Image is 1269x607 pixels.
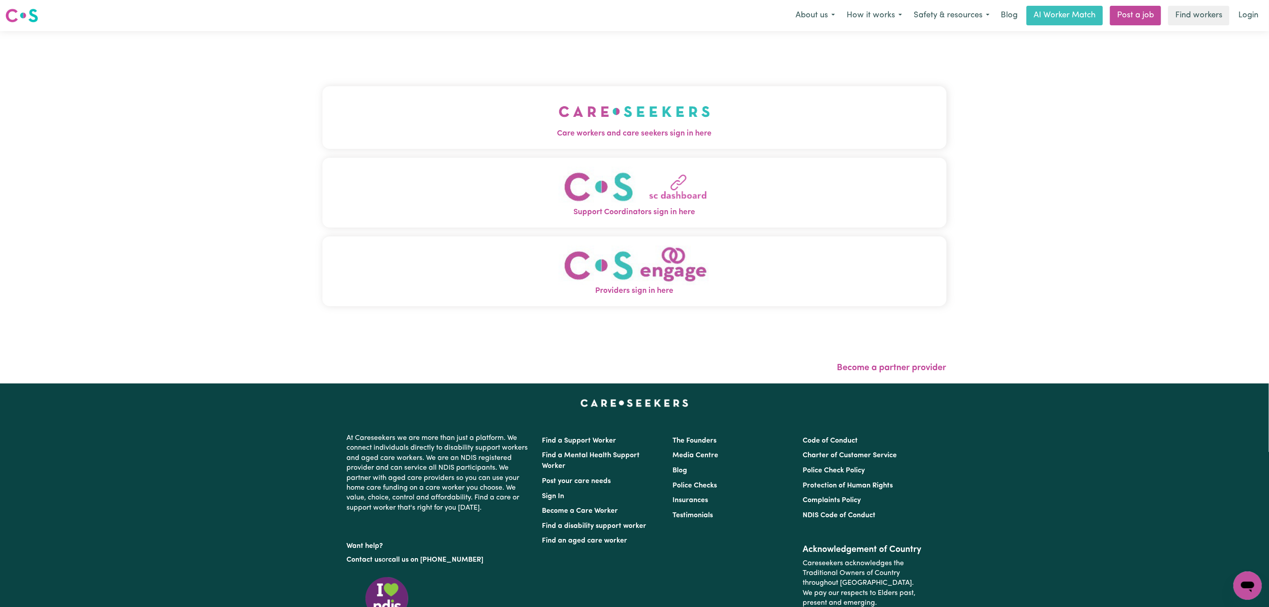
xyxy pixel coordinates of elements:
[672,482,717,489] a: Police Checks
[322,285,947,297] span: Providers sign in here
[672,437,716,444] a: The Founders
[542,507,618,515] a: Become a Care Worker
[389,556,484,563] a: call us on [PHONE_NUMBER]
[542,523,647,530] a: Find a disability support worker
[5,8,38,24] img: Careseekers logo
[672,512,713,519] a: Testimonials
[322,236,947,306] button: Providers sign in here
[542,493,565,500] a: Sign In
[908,6,995,25] button: Safety & resources
[803,482,893,489] a: Protection of Human Rights
[1233,6,1264,25] a: Login
[837,363,947,372] a: Become a partner provider
[322,158,947,228] button: Support Coordinators sign in here
[542,537,628,544] a: Find an aged care worker
[347,556,382,563] a: Contact us
[803,467,865,474] a: Police Check Policy
[672,497,708,504] a: Insurances
[1233,571,1262,600] iframe: Button to launch messaging window, conversation in progress
[841,6,908,25] button: How it works
[5,5,38,26] a: Careseekers logo
[803,497,861,504] a: Complaints Policy
[322,128,947,140] span: Care workers and care seekers sign in here
[995,6,1023,25] a: Blog
[581,399,688,407] a: Careseekers home page
[803,437,858,444] a: Code of Conduct
[347,430,532,516] p: At Careseekers we are more than just a platform. We connect individuals directly to disability su...
[322,207,947,218] span: Support Coordinators sign in here
[1168,6,1229,25] a: Find workers
[803,512,875,519] a: NDIS Code of Conduct
[790,6,841,25] button: About us
[322,86,947,148] button: Care workers and care seekers sign in here
[672,452,718,459] a: Media Centre
[347,551,532,568] p: or
[1026,6,1103,25] a: AI Worker Match
[803,544,922,555] h2: Acknowledgement of Country
[542,437,617,444] a: Find a Support Worker
[803,452,897,459] a: Charter of Customer Service
[1110,6,1161,25] a: Post a job
[347,538,532,551] p: Want help?
[672,467,687,474] a: Blog
[542,452,640,470] a: Find a Mental Health Support Worker
[542,478,611,485] a: Post your care needs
